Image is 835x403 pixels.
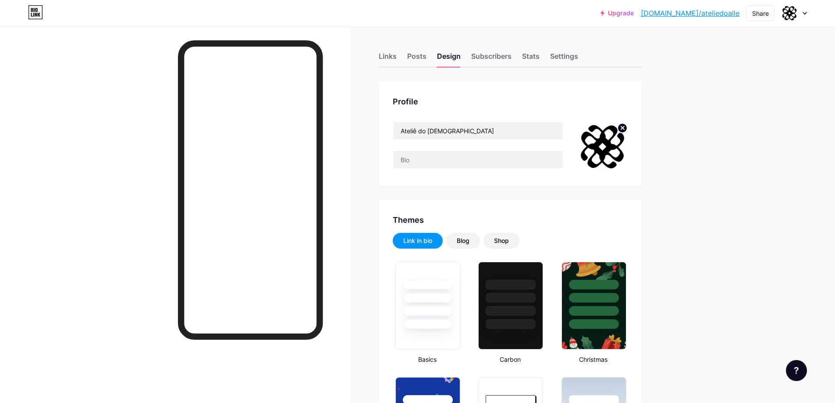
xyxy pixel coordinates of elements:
div: Share [752,9,769,18]
div: Subscribers [471,51,512,67]
img: ateliedoalle [577,121,628,172]
div: Link in bio [403,236,432,245]
div: Profile [393,96,628,107]
div: Basics [393,355,462,364]
input: Name [393,122,563,139]
div: Blog [457,236,469,245]
div: Carbon [476,355,544,364]
div: Stats [522,51,540,67]
img: ateliedoalle [781,5,798,21]
a: Upgrade [600,10,634,17]
div: Settings [550,51,578,67]
div: Posts [407,51,426,67]
div: Christmas [559,355,628,364]
a: [DOMAIN_NAME]/ateliedoalle [641,8,739,18]
div: Shop [494,236,509,245]
div: Links [379,51,397,67]
div: Themes [393,214,628,226]
input: Bio [393,151,563,168]
div: Design [437,51,461,67]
